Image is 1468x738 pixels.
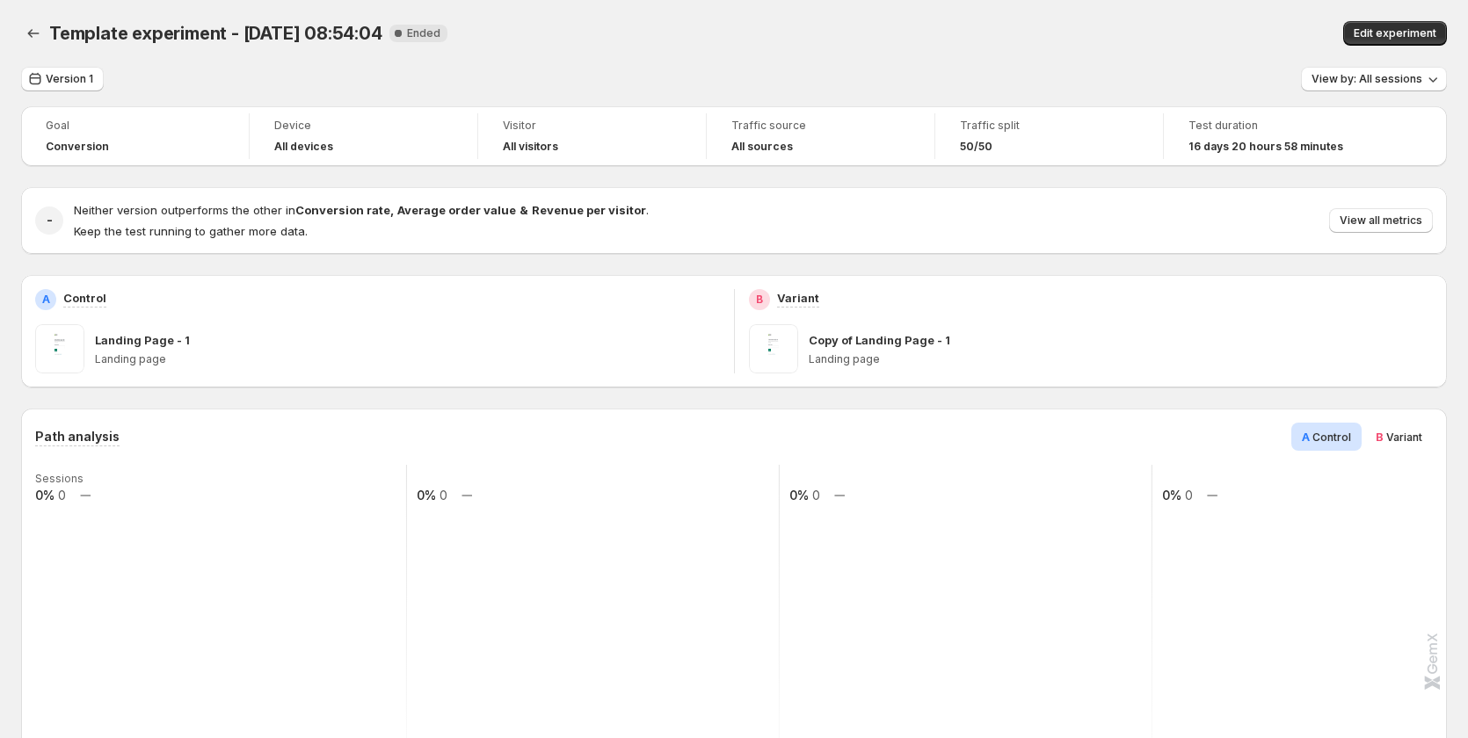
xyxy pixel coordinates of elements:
[397,203,516,217] strong: Average order value
[1354,26,1436,40] span: Edit experiment
[274,117,453,156] a: DeviceAll devices
[407,26,440,40] span: Ended
[503,140,558,154] h4: All visitors
[274,140,333,154] h4: All devices
[960,140,992,154] span: 50/50
[440,488,447,503] text: 0
[74,224,308,238] span: Keep the test running to gather more data.
[46,117,224,156] a: GoalConversion
[809,352,1434,366] p: Landing page
[731,140,793,154] h4: All sources
[46,140,109,154] span: Conversion
[1312,72,1422,86] span: View by: All sessions
[46,119,224,133] span: Goal
[46,72,93,86] span: Version 1
[1329,208,1433,233] button: View all metrics
[95,352,720,366] p: Landing page
[960,119,1138,133] span: Traffic split
[49,23,382,44] span: Template experiment - [DATE] 08:54:04
[417,488,436,503] text: 0%
[1340,213,1422,228] span: View all metrics
[1301,67,1447,91] button: View by: All sessions
[1312,430,1351,444] span: Control
[777,289,819,307] p: Variant
[1302,430,1310,444] span: A
[503,119,681,133] span: Visitor
[95,331,190,349] p: Landing Page - 1
[58,488,66,503] text: 0
[74,203,649,217] span: Neither version outperforms the other in .
[731,119,910,133] span: Traffic source
[35,488,55,503] text: 0%
[756,293,763,307] h2: B
[1386,430,1422,444] span: Variant
[809,331,950,349] p: Copy of Landing Page - 1
[21,21,46,46] button: Back
[47,212,53,229] h2: -
[35,428,120,445] h3: Path analysis
[960,117,1138,156] a: Traffic split50/50
[390,203,394,217] strong: ,
[532,203,646,217] strong: Revenue per visitor
[42,293,50,307] h2: A
[731,117,910,156] a: Traffic sourceAll sources
[749,324,798,373] img: Copy of Landing Page - 1
[1343,21,1447,46] button: Edit experiment
[35,324,84,373] img: Landing Page - 1
[63,289,106,307] p: Control
[1376,430,1384,444] span: B
[503,117,681,156] a: VisitorAll visitors
[789,488,809,503] text: 0%
[1188,117,1368,156] a: Test duration16 days 20 hours 58 minutes
[295,203,390,217] strong: Conversion rate
[1188,140,1343,154] span: 16 days 20 hours 58 minutes
[21,67,104,91] button: Version 1
[1162,488,1181,503] text: 0%
[812,488,820,503] text: 0
[1188,119,1368,133] span: Test duration
[520,203,528,217] strong: &
[274,119,453,133] span: Device
[1185,488,1193,503] text: 0
[35,472,84,485] text: Sessions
